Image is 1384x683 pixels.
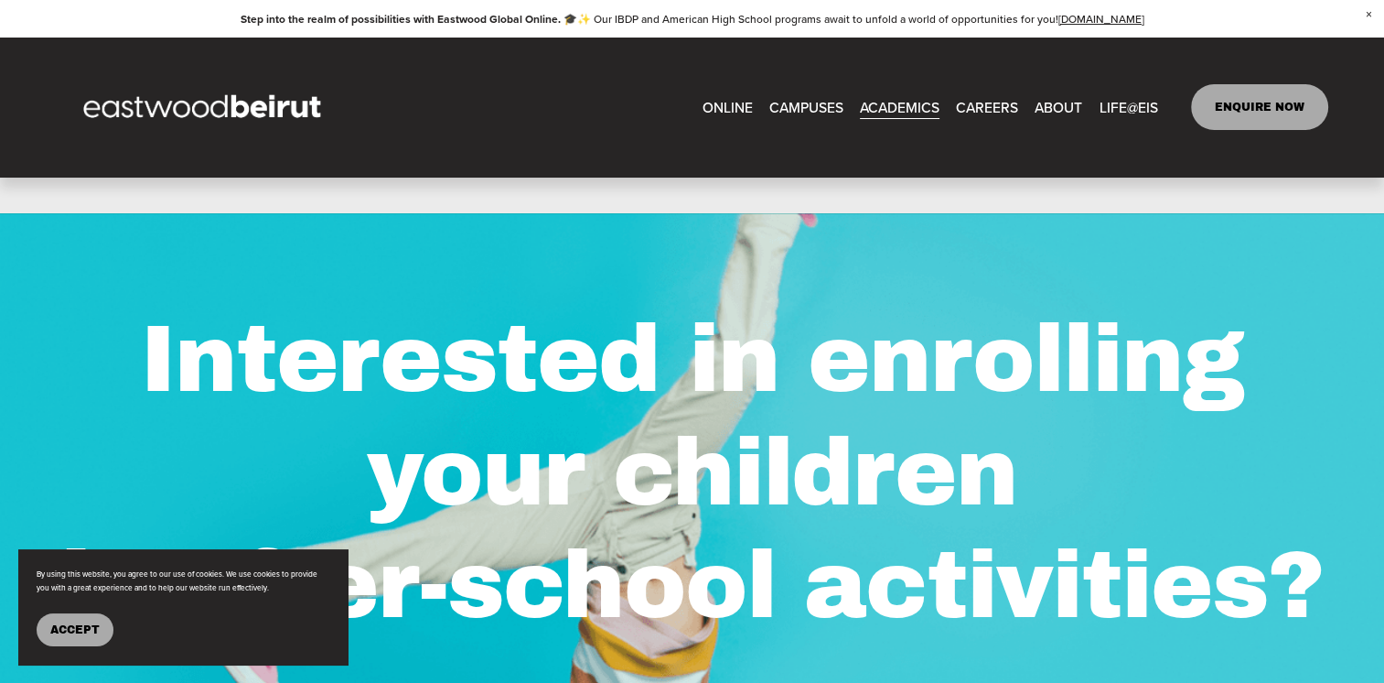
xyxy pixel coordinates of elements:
a: ENQUIRE NOW [1191,84,1329,130]
a: [DOMAIN_NAME] [1058,11,1144,27]
p: By using this website, you agree to our use of cookies. We use cookies to provide you with a grea... [37,568,329,595]
span: LIFE@EIS [1099,94,1157,120]
span: Accept [50,623,100,636]
span: CAMPUSES [769,94,843,120]
span: ABOUT [1035,94,1082,120]
a: folder dropdown [769,93,843,122]
span: ACADEMICS [860,94,939,120]
a: CAREERS [956,93,1018,122]
a: folder dropdown [1035,93,1082,122]
a: folder dropdown [1099,93,1157,122]
a: folder dropdown [860,93,939,122]
button: Accept [37,613,113,646]
img: EastwoodIS Global Site [56,61,354,155]
a: ONLINE [703,93,753,122]
h1: Interested in enrolling your children in after-school activities? [56,304,1329,643]
section: Cookie banner [18,549,348,665]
